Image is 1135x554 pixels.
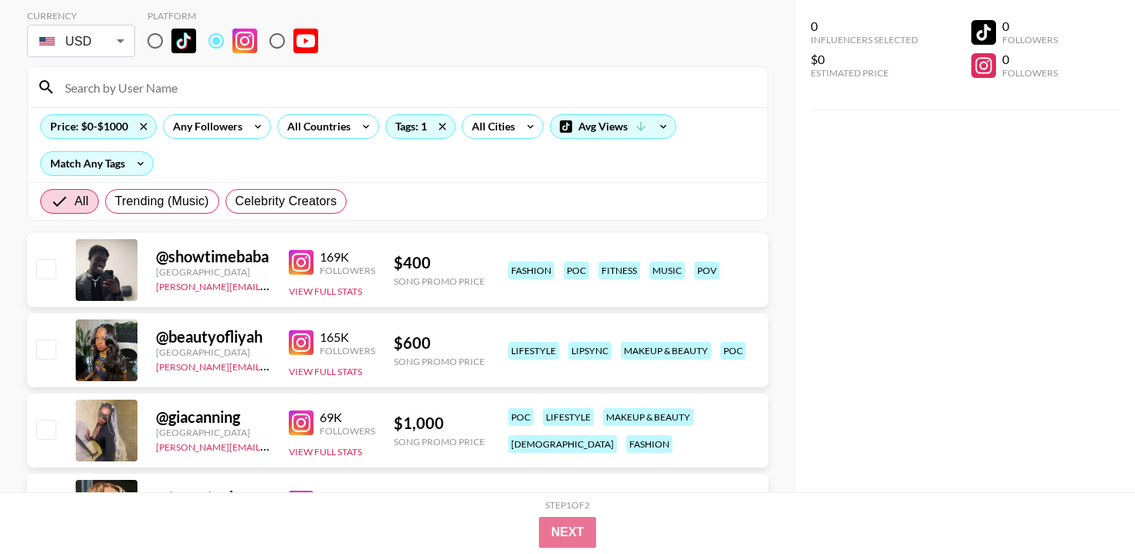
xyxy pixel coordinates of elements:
div: Currency [27,10,135,22]
div: Followers [320,425,375,437]
div: $ 400 [394,253,485,272]
img: Instagram [289,330,313,355]
div: [GEOGRAPHIC_DATA] [156,346,270,358]
div: Followers [1002,67,1058,79]
img: Instagram [289,491,313,515]
a: [PERSON_NAME][EMAIL_ADDRESS][DOMAIN_NAME] [156,358,385,373]
div: Followers [1002,34,1058,46]
div: music [649,262,685,279]
div: lifestyle [508,342,559,360]
div: @ giacanning [156,407,270,427]
div: [GEOGRAPHIC_DATA] [156,427,270,438]
span: All [75,192,89,211]
div: 165K [320,329,375,345]
span: Trending (Music) [115,192,209,211]
a: [PERSON_NAME][EMAIL_ADDRESS][PERSON_NAME][DOMAIN_NAME] [156,438,458,453]
div: [GEOGRAPHIC_DATA] [156,266,270,278]
div: Followers [320,265,375,276]
div: 0 [1002,52,1058,67]
div: Platform [147,10,330,22]
div: pov [694,262,720,279]
div: makeup & beauty [621,342,711,360]
div: Song Promo Price [394,275,485,287]
div: Match Any Tags [41,152,153,175]
img: TikTok [171,29,196,53]
div: Tags: 1 [386,115,455,138]
input: Search by User Name [56,75,758,100]
div: poc [508,408,534,426]
div: All Cities [462,115,518,138]
a: [PERSON_NAME][EMAIL_ADDRESS][DOMAIN_NAME] [156,278,385,292]
iframe: Drift Widget Chat Controller [1058,477,1116,535]
div: makeup & beauty [603,408,693,426]
img: YouTube [293,29,318,53]
div: poc [564,262,589,279]
div: @ tanyateahanna [156,488,270,507]
div: Price: $0-$1000 [41,115,156,138]
div: Estimated Price [811,67,918,79]
span: Celebrity Creators [235,192,337,211]
div: 0 [1002,19,1058,34]
button: View Full Stats [289,446,362,458]
div: Song Promo Price [394,436,485,448]
div: Followers [320,345,375,356]
div: fashion [626,435,673,453]
div: Any Followers [164,115,246,138]
div: $ 1,000 [394,414,485,433]
img: Instagram [289,410,313,435]
div: 0 [811,19,918,34]
div: $ 600 [394,333,485,353]
div: Avg Views [551,115,676,138]
div: Influencers Selected [811,34,918,46]
div: fitness [598,262,640,279]
div: 69K [320,410,375,425]
button: View Full Stats [289,285,362,297]
div: poc [720,342,746,360]
div: lipsync [568,342,612,360]
div: fashion [508,262,554,279]
img: Instagram [289,250,313,275]
div: 550K [320,490,375,505]
img: Instagram [232,29,257,53]
div: USD [30,28,132,55]
div: @ beautyofliyah [156,327,270,346]
div: Step 1 of 2 [545,499,590,511]
div: All Countries [278,115,354,138]
div: $0 [811,52,918,67]
div: @ showtimebaba [156,247,270,266]
button: Next [539,517,597,548]
button: View Full Stats [289,366,362,377]
div: lifestyle [543,408,594,426]
div: Song Promo Price [394,356,485,367]
div: [DEMOGRAPHIC_DATA] [508,435,617,453]
div: 169K [320,249,375,265]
